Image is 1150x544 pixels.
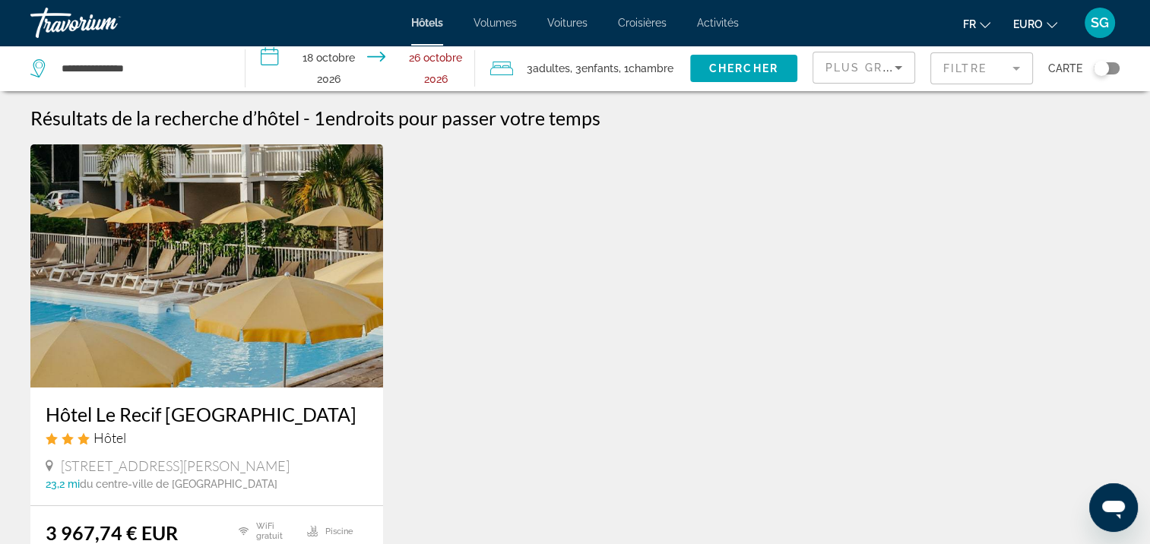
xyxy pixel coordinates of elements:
span: SG [1091,15,1109,30]
img: Image de l’hôtel [30,144,383,387]
span: - [303,106,310,129]
span: Chambre [629,62,673,74]
font: , 1 [619,62,629,74]
span: Fr [963,18,976,30]
font: 3 [527,62,533,74]
font: Piscine [325,527,353,536]
iframe: Bouton de lancement de la fenêtre de messagerie [1089,483,1138,532]
span: du centre-ville de [GEOGRAPHIC_DATA] [80,478,277,490]
button: Date d’arrivée : 18 oct. 2026 Date de départ : 26 oct. 2026 [246,46,476,91]
ins: 3 967,74 € EUR [46,521,178,544]
span: Chercher [709,62,778,74]
button: Menu utilisateur [1080,7,1120,39]
font: WiFi gratuit [256,521,299,541]
button: Changer la langue [963,13,990,35]
a: Croisières [618,17,667,29]
a: Hôtels [411,17,443,29]
span: Hôtel [93,429,126,446]
span: 23,2 mi [46,478,80,490]
span: Carte [1048,58,1082,79]
font: , 3 [570,62,581,74]
span: Enfants [581,62,619,74]
a: Voitures [547,17,588,29]
span: [STREET_ADDRESS][PERSON_NAME] [61,457,290,474]
button: Changer de devise [1013,13,1057,35]
h2: 1 [314,106,600,129]
span: endroits pour passer votre temps [325,106,600,129]
mat-select: Trier par [825,59,902,77]
button: Chercher [690,55,797,82]
span: EURO [1013,18,1043,30]
button: Basculer la carte [1082,62,1120,75]
div: Hôtel 3 étoiles [46,429,368,446]
a: Hôtel Le Recif [GEOGRAPHIC_DATA] [46,403,368,425]
a: Activités [697,17,739,29]
button: Voyageurs : 3 adultes, 3 enfants [475,46,690,91]
span: Plus grandes économies [825,62,1007,74]
span: Adultes [533,62,570,74]
a: Volumes [474,17,517,29]
a: Travorium [30,3,182,43]
button: Filtre [930,52,1033,85]
h1: Résultats de la recherche d’hôtel [30,106,299,129]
